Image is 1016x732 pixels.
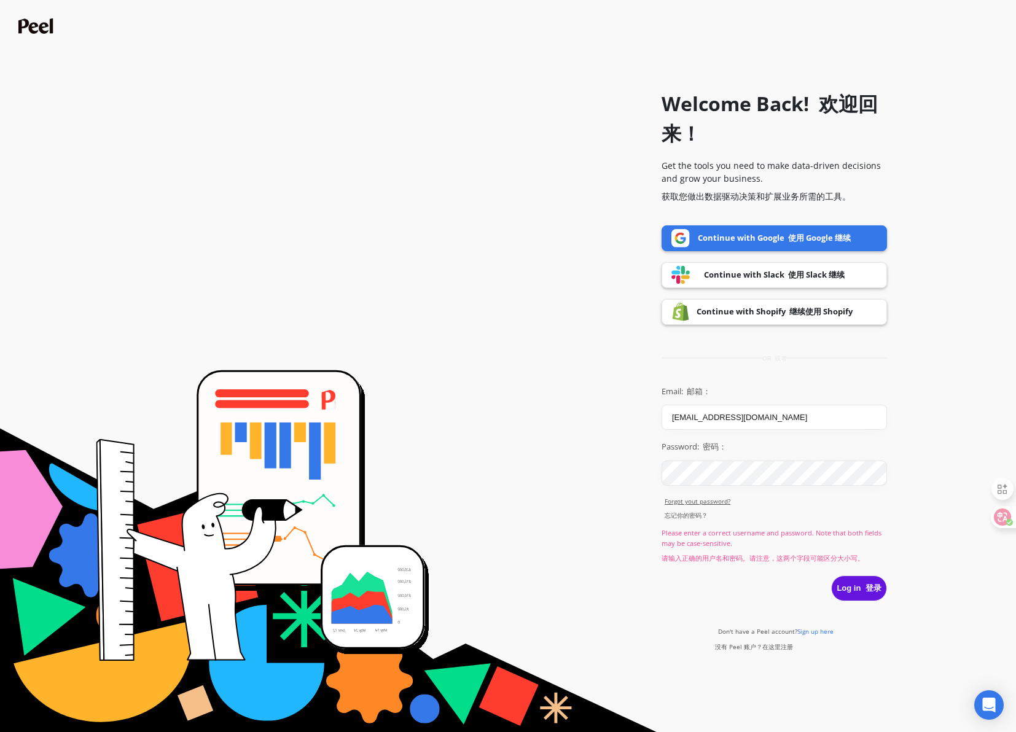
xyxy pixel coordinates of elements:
[831,575,887,601] button: Log in 登录
[788,269,845,280] font: 使用 Slack 继续
[715,642,793,651] font: 没有 Peel 账户？在这里注册
[665,511,708,520] font: 忘记你的密码？
[18,18,57,34] img: Peel
[797,627,834,636] span: Sign up here
[974,690,1004,720] div: Open Intercom Messenger
[866,583,881,593] font: 登录
[662,159,887,208] p: Get the tools you need to make data-driven decisions and grow your business.
[775,354,787,362] font: 或者
[662,405,887,430] input: you@example.com
[662,354,887,363] div: or
[788,232,851,243] font: 使用 Google 继续
[662,553,864,563] font: 请输入正确的用户名和密码。请注意，这两个字段可能区分大小写。
[715,627,834,651] a: Don't have a Peel account?Sign up here没有 Peel 账户？在这里注册
[671,265,690,284] img: Slack logo
[665,497,887,525] a: Forgot yout password?忘记你的密码？
[662,441,887,453] label: Password:
[703,441,727,452] font: 密码：
[662,262,887,288] a: Continue with Slack 使用 Slack 继续
[662,190,851,202] font: 获取您做出数据驱动决策和扩展业务所需的工具。
[662,299,887,325] a: Continue with Shopify 继续使用 Shopify
[662,528,887,569] p: Please enter a correct username and password. Note that both fields may be case-sensitive.
[671,229,690,247] img: Google logo
[662,90,878,146] font: 欢迎回来！
[662,225,887,251] a: Continue with Google 使用 Google 继续
[789,306,853,317] font: 继续使用 Shopify
[662,386,887,398] label: Email:
[662,89,887,148] h1: Welcome Back!
[671,302,690,321] img: Shopify logo
[687,386,711,397] font: 邮箱：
